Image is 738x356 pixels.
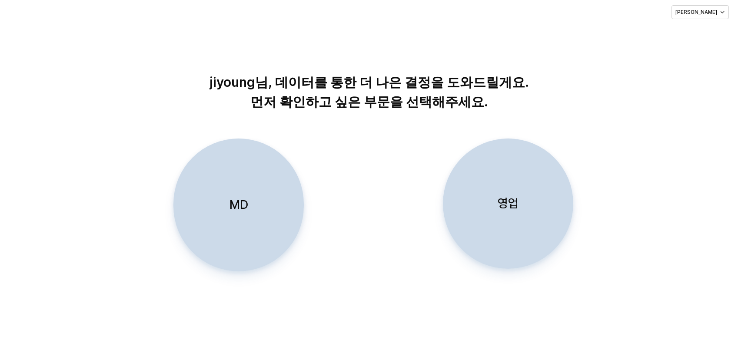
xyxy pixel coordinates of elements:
[675,9,717,16] p: [PERSON_NAME]
[443,138,573,269] button: 영업
[498,195,519,211] p: 영업
[229,197,248,213] p: MD
[672,5,729,19] button: [PERSON_NAME]
[173,138,304,271] button: MD
[147,73,591,112] p: jiyoung님, 데이터를 통한 더 나은 결정을 도와드릴게요. 먼저 확인하고 싶은 부문을 선택해주세요.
